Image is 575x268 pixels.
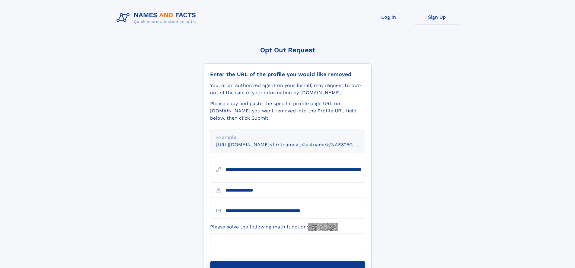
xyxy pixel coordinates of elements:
[210,71,365,78] div: Enter the URL of the profile you would like removed
[210,223,338,231] label: Please solve the following math function:
[210,100,365,122] div: Please copy and paste the specific profile page URL on [DOMAIN_NAME] you want removed into the Pr...
[114,10,201,26] img: Logo Names and Facts
[216,134,359,141] div: Example:
[216,142,377,147] small: [URL][DOMAIN_NAME]<firstname>_<lastname>/NAF325G-xxxxxxxx
[210,82,365,96] div: You, or an authorized agent on your behalf, may request to opt-out of the sale of your informatio...
[365,10,413,24] a: Log In
[204,46,372,54] div: Opt Out Request
[413,10,461,24] a: Sign Up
